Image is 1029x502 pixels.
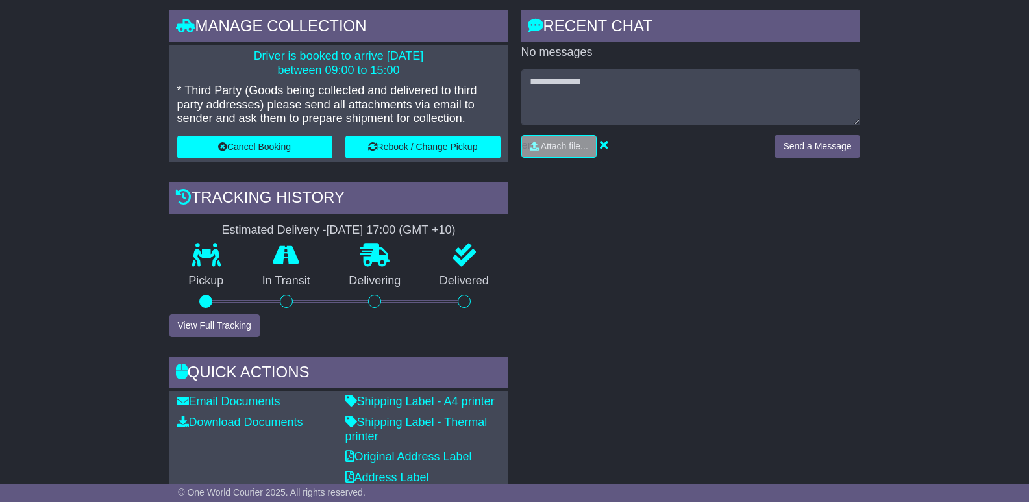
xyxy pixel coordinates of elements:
div: RECENT CHAT [521,10,860,45]
button: View Full Tracking [169,314,260,337]
p: * Third Party (Goods being collected and delivered to third party addresses) please send all atta... [177,84,501,126]
a: Shipping Label - A4 printer [345,395,495,408]
p: Delivered [420,274,508,288]
a: Download Documents [177,416,303,429]
p: Driver is booked to arrive [DATE] between 09:00 to 15:00 [177,49,501,77]
div: Estimated Delivery - [169,223,508,238]
a: Original Address Label [345,450,472,463]
p: In Transit [243,274,330,288]
div: Tracking history [169,182,508,217]
div: Quick Actions [169,357,508,392]
button: Rebook / Change Pickup [345,136,501,158]
p: Pickup [169,274,243,288]
button: Send a Message [775,135,860,158]
button: Cancel Booking [177,136,332,158]
p: No messages [521,45,860,60]
a: Address Label [345,471,429,484]
p: Delivering [330,274,421,288]
div: [DATE] 17:00 (GMT +10) [327,223,456,238]
div: Manage collection [169,10,508,45]
a: Shipping Label - Thermal printer [345,416,488,443]
a: Email Documents [177,395,280,408]
span: © One World Courier 2025. All rights reserved. [178,487,366,497]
